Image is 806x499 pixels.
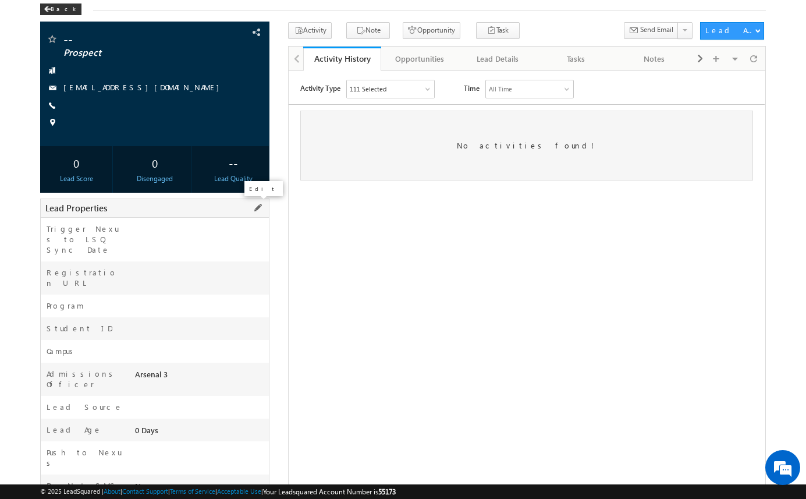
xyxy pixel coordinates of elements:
div: Sales Activity,HS Visits,New Inquiry,Not in use,Email Bounced & 106 more.. [58,9,145,27]
span: Your Leadsquared Account Number is [263,487,396,496]
button: Activity [288,22,332,39]
label: Student ID [47,323,112,334]
label: Do Not SMS [47,480,118,491]
div: No [132,480,269,497]
div: Disengaged [122,174,188,184]
a: [EMAIL_ADDRESS][DOMAIN_NAME] [63,82,225,92]
button: Opportunity [403,22,460,39]
label: Campus [47,346,77,356]
div: Lead Quality [200,174,267,184]
p: Edit [249,185,278,193]
span: Prospect [63,47,205,59]
label: Admissions Officer [47,369,123,390]
span: -- [63,33,205,45]
div: Lead Actions [705,25,755,36]
div: All Time [200,13,223,23]
a: Opportunities [381,47,459,71]
span: Arsenal 3 [135,369,168,379]
span: Time [175,9,191,26]
div: Opportunities [390,52,449,66]
div: Lead Details [468,52,527,66]
button: Task [476,22,520,39]
em: Start Chat [158,359,211,374]
div: Tasks [547,52,605,66]
span: 55173 [378,487,396,496]
div: Minimize live chat window [191,6,219,34]
a: Tasks [538,47,616,71]
button: Note [346,22,390,39]
label: Registration URL [47,267,123,288]
div: 0 [43,152,109,174]
a: Acceptable Use [217,487,261,495]
div: Activity History [312,53,372,64]
a: About [104,487,120,495]
a: Notes [616,47,694,71]
img: d_60004797649_company_0_60004797649 [20,61,49,76]
span: Lead Properties [45,202,107,214]
span: Send Email [640,24,673,35]
a: Lead Details [459,47,537,71]
div: 0 Days [132,424,269,441]
label: Lead Age [47,424,102,435]
div: Notes [625,52,683,66]
div: No activities found! [12,40,464,109]
div: Back [40,3,81,15]
div: 111 Selected [61,13,98,23]
div: Chat with us now [61,61,196,76]
label: Lead Source [47,402,123,412]
span: © 2025 LeadSquared | | | | | [40,486,396,497]
div: -- [200,152,267,174]
div: 0 [122,152,188,174]
a: Activity History [303,47,381,71]
label: Trigger Nexus to LSQ Sync Date [47,224,123,255]
span: Activity Type [12,9,52,26]
a: Terms of Service [170,487,215,495]
textarea: Type your message and hit 'Enter' [15,108,212,349]
button: Send Email [624,22,679,39]
label: Push to Nexus [47,447,123,468]
label: Program [47,300,84,311]
a: Back [40,3,87,13]
button: Lead Actions [700,22,764,40]
div: Lead Score [43,174,109,184]
a: Contact Support [122,487,168,495]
